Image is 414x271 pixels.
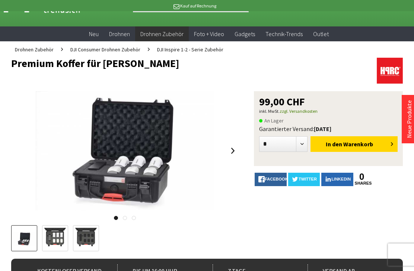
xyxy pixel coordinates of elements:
[255,173,286,186] a: facebook
[288,173,320,186] a: twitter
[109,30,130,38] span: Drohnen
[104,26,135,42] a: Drohnen
[343,140,373,148] span: Warenkorb
[89,30,99,38] span: Neu
[265,177,288,181] span: facebook
[310,136,398,152] button: In den Warenkorb
[355,173,369,181] a: 0
[153,41,227,58] a: DJI Inspire 1-2 - Serie Zubehör
[15,46,54,53] span: Drohnen Zubehör
[157,46,223,53] span: DJI Inspire 1-2 - Serie Zubehör
[308,26,334,42] a: Outlet
[67,41,144,58] a: DJI Consumer Drohnen Zubehör
[280,108,318,114] a: zzgl. Versandkosten
[140,30,184,38] span: Drohnen Zubehör
[321,173,353,186] a: LinkedIn
[13,232,35,246] img: Vorschau: Premium Koffer für DJI Akkus
[259,116,284,125] span: An Lager
[235,30,255,38] span: Gadgets
[260,26,308,42] a: Technik-Trends
[259,96,305,107] span: 99,00 CHF
[229,26,260,42] a: Gadgets
[259,107,398,116] p: inkl. MwSt.
[259,125,398,133] div: Garantierter Versand:
[194,30,224,38] span: Foto + Video
[299,177,317,181] span: twitter
[135,26,189,42] a: Drohnen Zubehör
[265,30,303,38] span: Technik-Trends
[70,46,140,53] span: DJI Consumer Drohnen Zubehör
[11,58,325,69] h1: Premium Koffer für [PERSON_NAME]
[313,30,329,38] span: Outlet
[331,177,351,181] span: LinkedIn
[326,140,342,148] span: In den
[84,26,104,42] a: Neu
[314,125,331,133] b: [DATE]
[36,91,214,210] img: Premium Koffer für DJI Akkus
[377,58,403,84] img: HPRC
[11,41,57,58] a: Drohnen Zubehör
[355,181,369,186] a: shares
[189,26,229,42] a: Foto + Video
[405,100,413,138] a: Neue Produkte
